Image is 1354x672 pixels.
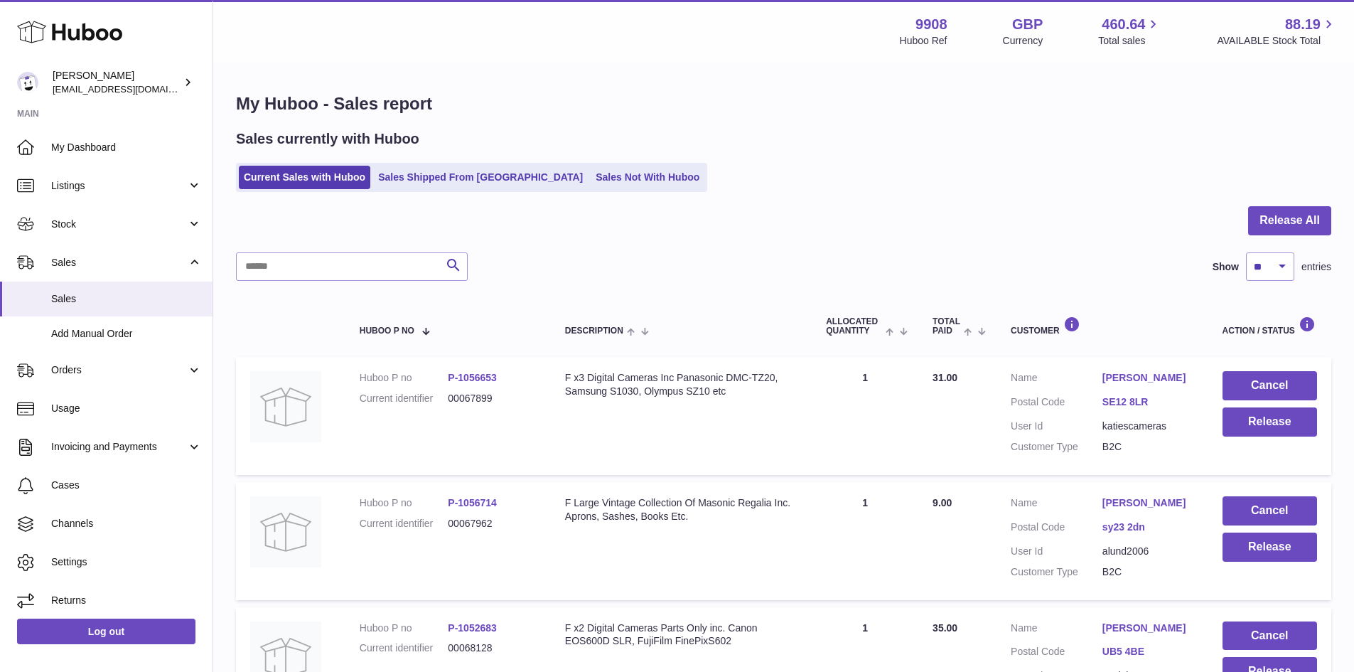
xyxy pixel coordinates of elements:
dd: 00067962 [448,517,537,530]
dd: 00068128 [448,641,537,655]
div: [PERSON_NAME] [53,69,181,96]
dt: Name [1011,496,1102,513]
button: Cancel [1223,622,1317,651]
a: P-1056653 [448,372,497,383]
a: UB5 4BE [1102,645,1194,658]
span: My Dashboard [51,141,202,154]
div: F x3 Digital Cameras Inc Panasonic DMC-TZ20, Samsung S1030, Olympus SZ10 etc [565,371,797,398]
dt: User Id [1011,545,1102,558]
dt: User Id [1011,420,1102,433]
span: entries [1301,260,1331,274]
div: Customer [1011,316,1194,336]
a: sy23 2dn [1102,521,1194,534]
dt: Huboo P no [360,371,448,385]
dt: Current identifier [360,392,448,405]
dt: Huboo P no [360,496,448,510]
span: Orders [51,363,187,377]
dd: B2C [1102,440,1194,454]
span: Stock [51,218,187,231]
span: Description [565,326,623,336]
h2: Sales currently with Huboo [236,129,419,149]
span: Returns [51,594,202,607]
span: ALLOCATED Quantity [826,317,882,336]
img: no-photo.jpg [250,371,321,442]
a: 88.19 AVAILABLE Stock Total [1217,15,1337,48]
a: P-1052683 [448,622,497,634]
span: 9.00 [933,497,952,508]
span: 35.00 [933,622,957,634]
span: Invoicing and Payments [51,440,187,454]
span: Add Manual Order [51,327,202,341]
div: Currency [1003,34,1043,48]
span: Settings [51,555,202,569]
a: Log out [17,619,195,644]
td: 1 [812,357,918,475]
span: 88.19 [1285,15,1321,34]
a: P-1056714 [448,497,497,508]
span: Sales [51,256,187,270]
dt: Huboo P no [360,622,448,635]
dt: Postal Code [1011,521,1102,538]
dd: katiescameras [1102,420,1194,433]
a: Current Sales with Huboo [239,166,370,189]
span: Listings [51,179,187,193]
span: Cases [51,479,202,492]
span: Sales [51,292,202,306]
a: [PERSON_NAME] [1102,496,1194,510]
span: Channels [51,517,202,530]
dd: alund2006 [1102,545,1194,558]
dt: Name [1011,622,1102,639]
dt: Postal Code [1011,395,1102,412]
a: SE12 8LR [1102,395,1194,409]
a: 460.64 Total sales [1098,15,1161,48]
a: Sales Not With Huboo [591,166,704,189]
div: Huboo Ref [900,34,947,48]
span: Total sales [1098,34,1161,48]
img: tbcollectables@hotmail.co.uk [17,72,38,93]
span: 460.64 [1102,15,1145,34]
button: Cancel [1223,496,1317,526]
a: [PERSON_NAME] [1102,622,1194,635]
span: Total paid [933,317,960,336]
dt: Postal Code [1011,645,1102,662]
div: Action / Status [1223,316,1317,336]
div: F x2 Digital Cameras Parts Only inc. Canon EOS600D SLR, FujiFilm FinePixS602 [565,622,797,649]
dt: Current identifier [360,641,448,655]
span: [EMAIL_ADDRESS][DOMAIN_NAME] [53,83,209,95]
strong: GBP [1012,15,1043,34]
td: 1 [812,482,918,600]
dt: Current identifier [360,517,448,530]
span: Huboo P no [360,326,414,336]
dt: Name [1011,371,1102,388]
span: 31.00 [933,372,957,383]
button: Release All [1248,206,1331,235]
strong: 9908 [915,15,947,34]
span: AVAILABLE Stock Total [1217,34,1337,48]
a: Sales Shipped From [GEOGRAPHIC_DATA] [373,166,588,189]
button: Release [1223,533,1317,562]
dt: Customer Type [1011,440,1102,454]
div: F Large Vintage Collection Of Masonic Regalia Inc. Aprons, Sashes, Books Etc. [565,496,797,523]
dd: 00067899 [448,392,537,405]
span: Usage [51,402,202,415]
h1: My Huboo - Sales report [236,92,1331,115]
button: Release [1223,407,1317,437]
dt: Customer Type [1011,565,1102,579]
a: [PERSON_NAME] [1102,371,1194,385]
label: Show [1213,260,1239,274]
img: no-photo.jpg [250,496,321,567]
dd: B2C [1102,565,1194,579]
button: Cancel [1223,371,1317,400]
